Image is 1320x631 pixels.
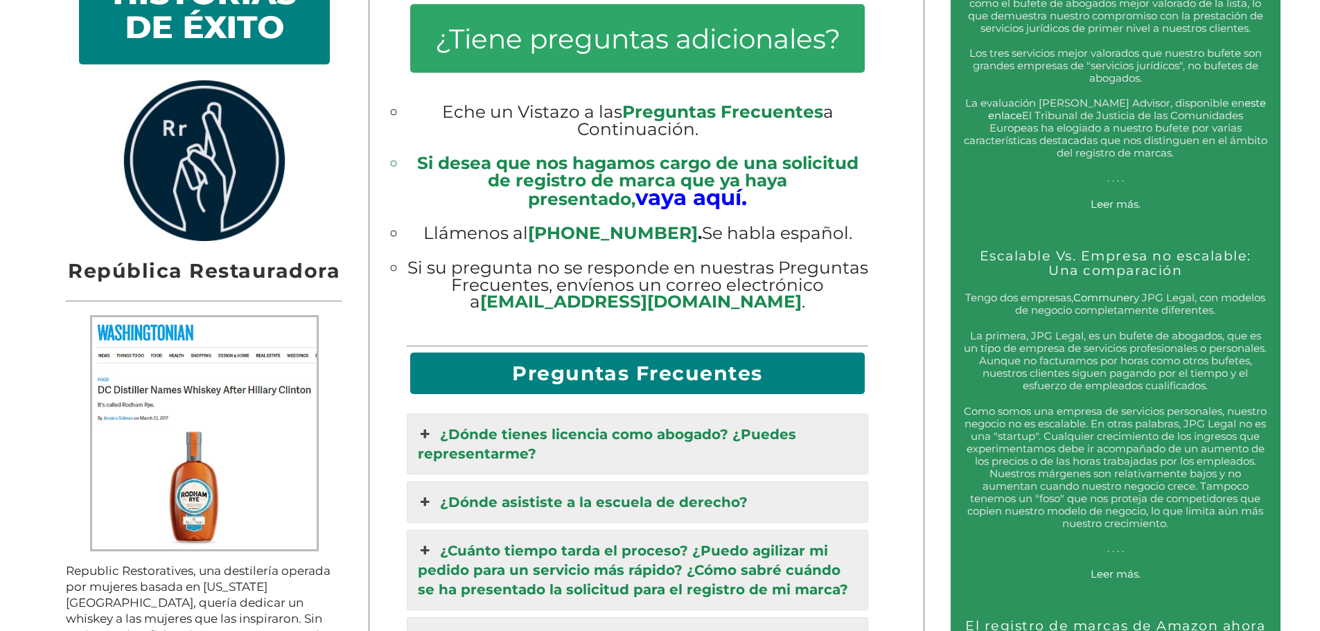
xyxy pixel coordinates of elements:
span: Preguntas Frecuentes [622,101,823,122]
li: Si desea que nos hagamos cargo de una solicitud de registro de marca que ya haya presentado, [407,154,869,207]
a: Escalable Vs. Empresa no escalable: Una comparación [980,248,1251,278]
a: ¿Dónde tienes licencia como abogado? ¿Puedes representarme? [407,414,868,474]
img: Captura de pantalla de Rodham Rye People [90,315,319,552]
a: Leer más. [1091,567,1141,580]
li: Llámenos al Se habla español. [407,224,869,242]
li: Si su pregunta no se responde en nuestras Preguntas Frecuentes, envíenos un correo electrónico a . [407,259,869,310]
big: vaya aquí. [635,184,747,211]
b: . [528,222,702,243]
a: vaya aquí. [635,188,747,209]
li: Eche un Vistazo a las a Continuación. [407,103,869,138]
h2: Preguntas Frecuentes [410,353,864,393]
p: La primera, JPG Legal, es un bufete de abogados, que es un tipo de empresa de servicios profesion... [964,330,1267,392]
a: [EMAIL_ADDRESS][DOMAIN_NAME] [480,291,802,312]
a: Communer [1073,291,1134,304]
img: rrlogo.png [118,80,290,241]
h2: República Restauradora [66,254,342,287]
a: este enlace [988,96,1266,122]
p: Tengo dos empresas, y JPG Legal, con modelos de negocio completamente diferentes. [964,292,1267,317]
a: ¿Cuánto tiempo tarda el proceso? ¿Puedo agilizar mi pedido para un servicio más rápido? ¿Cómo sab... [407,531,868,610]
a: ¿Dónde asististe a la escuela de derecho? [407,482,868,522]
span: ¿Tiene preguntas adicionales? [435,22,841,55]
p: Como somos una empresa de servicios personales, nuestro negocio no es escalable. En otras palabra... [964,405,1267,555]
a: Leer más. [1091,197,1141,211]
a: [PHONE_NUMBER]‬ [528,222,698,243]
